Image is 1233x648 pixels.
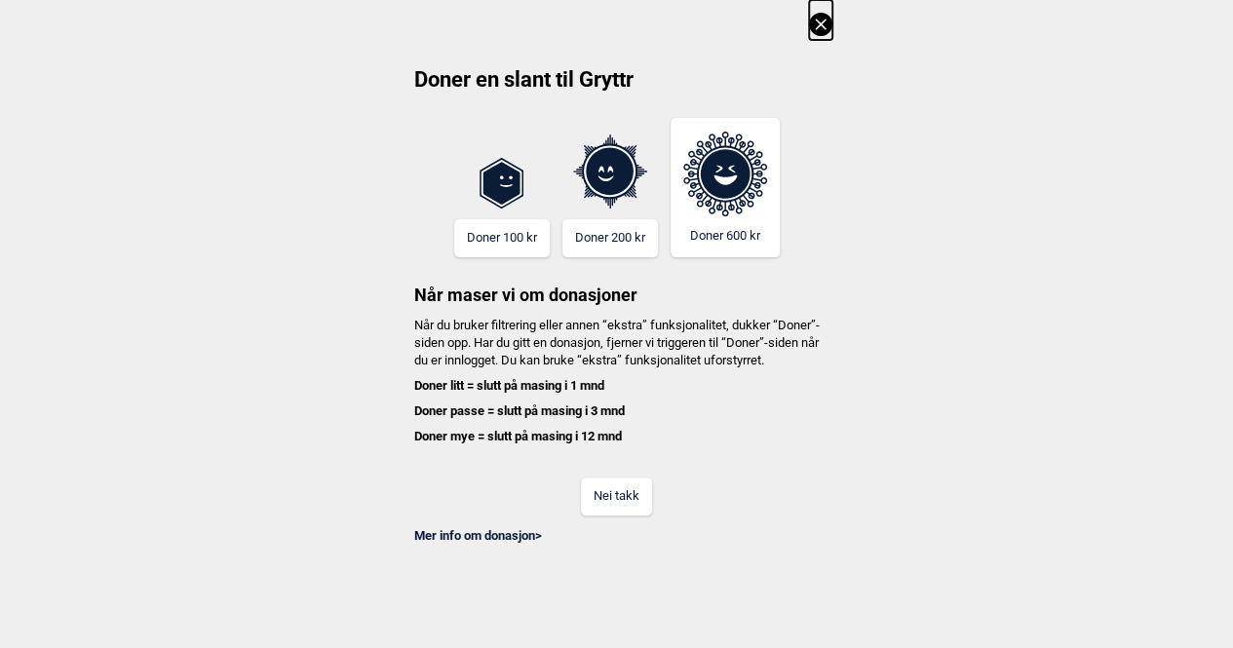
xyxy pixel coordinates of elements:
h3: Når maser vi om donasjoner [402,257,832,307]
h2: Doner en slant til Gryttr [402,65,832,108]
b: Doner mye = slutt på masing i 12 mnd [414,429,622,443]
button: Nei takk [581,477,652,515]
button: Doner 200 kr [562,219,658,257]
button: Doner 600 kr [671,118,780,257]
h4: Når du bruker filtrering eller annen “ekstra” funksjonalitet, dukker “Doner”-siden opp. Har du gi... [402,317,832,446]
b: Doner passe = slutt på masing i 3 mnd [414,403,625,418]
button: Doner 100 kr [454,219,550,257]
b: Doner litt = slutt på masing i 1 mnd [414,378,604,393]
a: Mer info om donasjon> [414,528,542,543]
